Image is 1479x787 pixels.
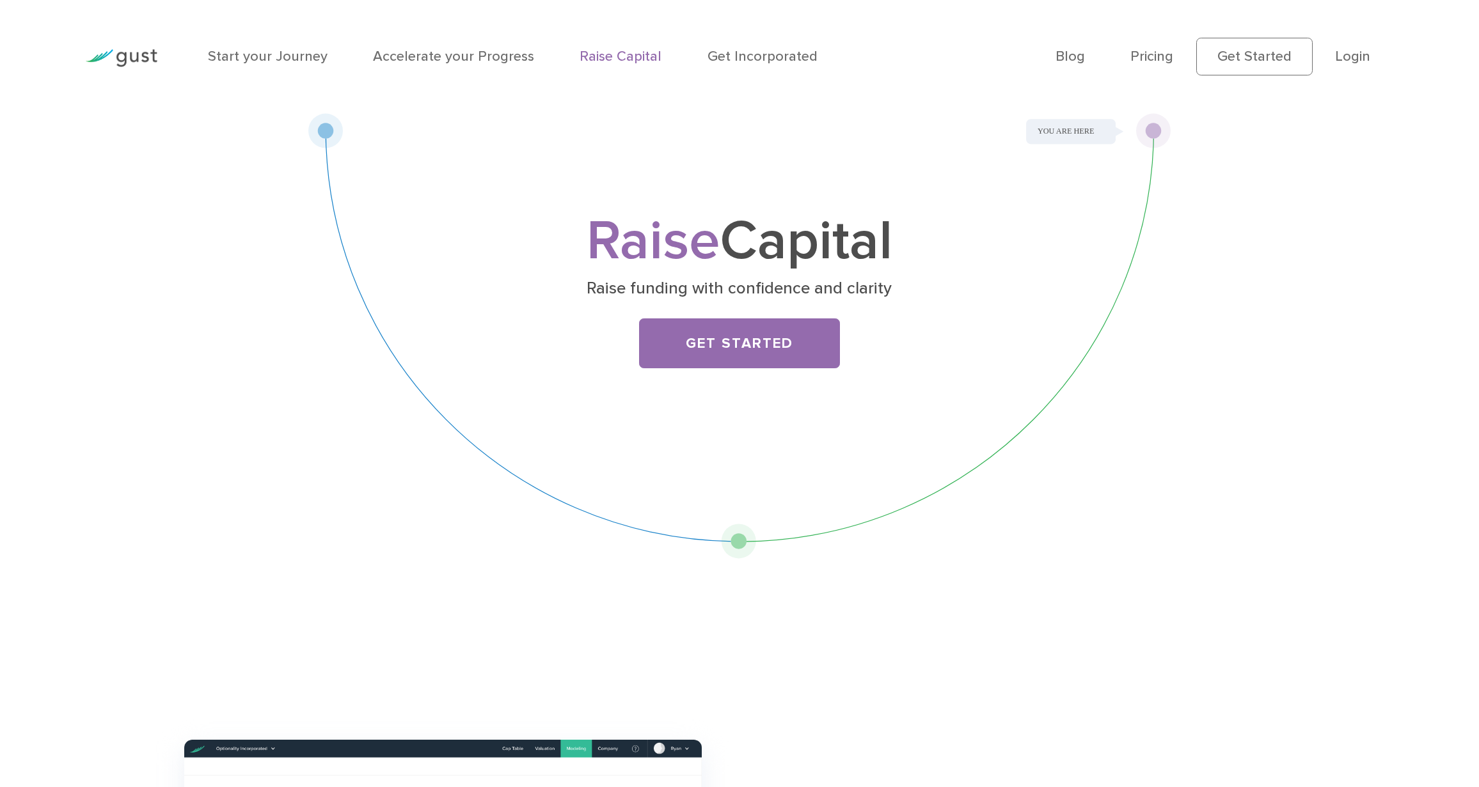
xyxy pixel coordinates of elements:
[708,48,818,65] a: Get Incorporated
[208,48,328,65] a: Start your Journey
[1130,48,1173,65] a: Pricing
[86,49,157,66] img: Gust Logo
[639,318,841,369] a: Get Started
[373,48,534,65] a: Accelerate your Progress
[1056,48,1085,65] a: Blog
[434,277,1044,299] p: Raise funding with confidence and clarity
[1196,38,1313,75] a: Get Started
[429,216,1050,266] h1: Capital
[1335,48,1370,65] a: Login
[587,208,720,274] span: Raise
[580,48,661,65] a: Raise Capital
